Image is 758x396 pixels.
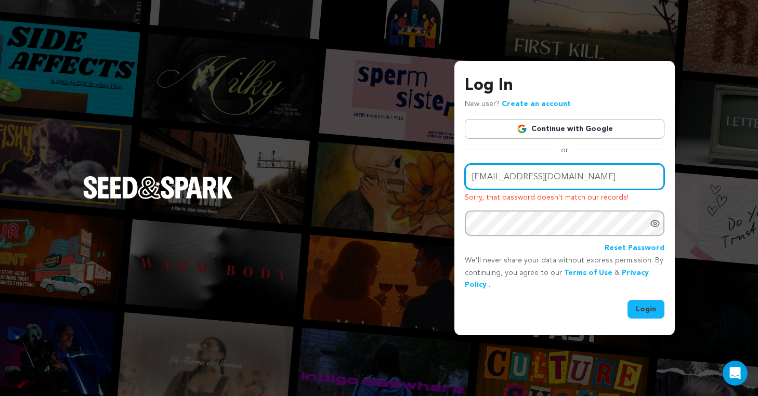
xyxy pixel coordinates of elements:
p: Sorry, that password doesn't match our records! [465,192,664,204]
button: Login [628,300,664,319]
h3: Log In [465,73,664,98]
a: Create an account [502,100,571,108]
p: We’ll never share your data without express permission. By continuing, you agree to our & . [465,255,664,292]
a: Show password as plain text. Warning: this will display your password on the screen. [650,218,660,229]
a: Continue with Google [465,119,664,139]
span: or [555,145,574,155]
div: Open Intercom Messenger [723,361,748,386]
a: Terms of Use [564,269,612,276]
a: Reset Password [605,242,664,255]
p: New user? [465,98,571,111]
img: Google logo [517,124,527,134]
a: Seed&Spark Homepage [83,176,233,220]
input: Email address [465,164,664,190]
img: Seed&Spark Logo [83,176,233,199]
